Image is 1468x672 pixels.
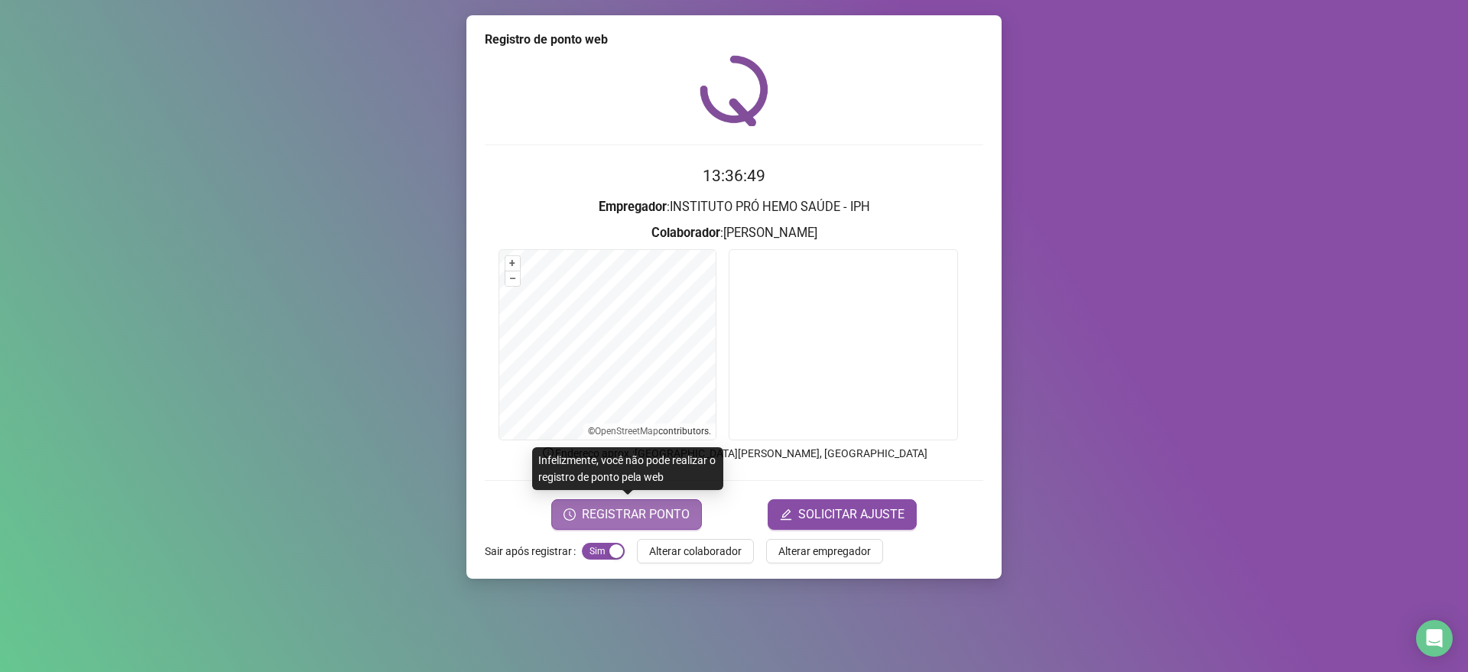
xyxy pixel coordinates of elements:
button: + [505,256,520,271]
span: Alterar colaborador [649,543,742,560]
h3: : [PERSON_NAME] [485,223,983,243]
li: © contributors. [588,426,711,437]
p: Endereço aprox. : [GEOGRAPHIC_DATA][PERSON_NAME], [GEOGRAPHIC_DATA] [485,445,983,462]
strong: Colaborador [651,226,720,240]
time: 13:36:49 [703,167,765,185]
button: Alterar empregador [766,539,883,563]
div: Infelizmente, você não pode realizar o registro de ponto pela web [532,447,723,490]
button: editSOLICITAR AJUSTE [768,499,917,530]
span: REGISTRAR PONTO [582,505,690,524]
button: Alterar colaborador [637,539,754,563]
span: info-circle [541,446,555,459]
a: OpenStreetMap [595,426,658,437]
button: – [505,271,520,286]
img: QRPoint [700,55,768,126]
span: edit [780,508,792,521]
span: Alterar empregador [778,543,871,560]
div: Open Intercom Messenger [1416,620,1453,657]
label: Sair após registrar [485,539,582,563]
button: REGISTRAR PONTO [551,499,702,530]
strong: Empregador [599,200,667,214]
div: Registro de ponto web [485,31,983,49]
span: clock-circle [563,508,576,521]
span: SOLICITAR AJUSTE [798,505,905,524]
h3: : INSTITUTO PRÓ HEMO SAÚDE - IPH [485,197,983,217]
